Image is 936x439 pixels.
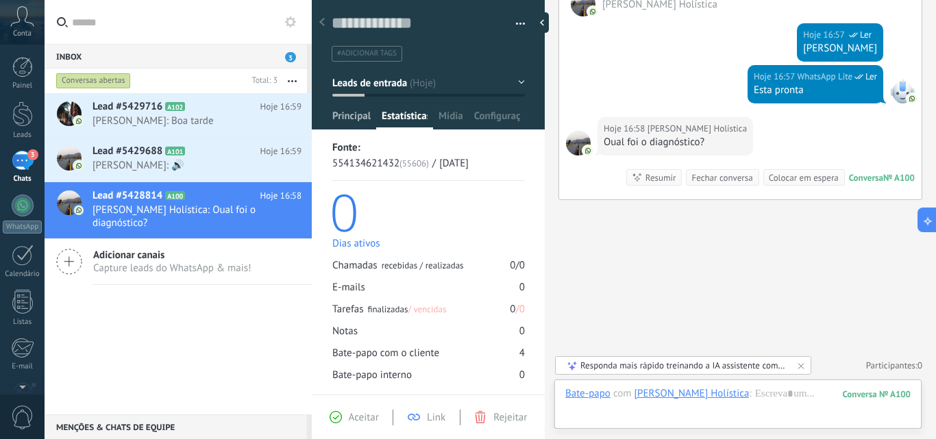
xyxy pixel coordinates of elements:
[474,110,520,129] span: Configurações
[165,102,185,111] span: A102
[3,81,42,90] div: Painel
[45,138,312,181] a: Lead #5429688 A101 Hoje 16:59 [PERSON_NAME]: 🔊
[3,175,42,184] div: Chats
[260,189,301,203] span: Hoje 16:58
[13,29,32,38] span: Conta
[803,42,877,55] div: [PERSON_NAME]
[27,149,38,160] span: 3
[519,303,525,316] font: 0
[93,203,275,229] span: [PERSON_NAME] Holística: Oual foi o diagnóstico?
[439,110,463,129] span: Mídia
[635,387,750,399] div: Marcia Terapeuta Holística
[260,100,301,114] span: Hoje 16:59
[332,110,371,129] span: Principal
[843,388,911,400] div: 100
[93,262,251,275] span: Capture leads do WhatsApp & mais!
[278,68,307,93] button: Mais
[493,411,527,424] span: Rejeitar
[754,70,798,84] div: Hoje 16:57
[332,347,439,360] div: Bate-papo com o cliente
[93,189,162,203] span: Lead #5428814
[332,259,464,272] div: Chamadas
[516,259,519,272] div: /
[332,155,429,171] div: 554134621432
[332,281,365,294] div: E-mails
[349,411,379,424] span: Aceitar
[332,325,358,338] div: Notas
[367,303,446,316] div: finalizadas
[519,259,525,272] div: 0
[332,140,525,155] div: Fonte:
[3,131,42,140] div: Leads
[93,100,162,114] span: Lead #5429716
[74,116,84,126] img: com.amocrm.amocrmwa.svg
[645,171,676,184] div: Resumir
[907,94,917,103] img: com.amocrm.amocrmwa.svg
[535,12,549,33] div: ocultar
[648,122,747,136] span: Marcia Terapeuta Holística
[604,136,747,149] div: Oual foi o diagnóstico?
[519,325,525,338] div: 0
[74,205,84,215] img: com.amocrm.amocrmwa.svg
[382,260,464,272] div: recebidas / realizadas
[408,303,447,315] span: / vencidas
[165,147,185,155] span: A101
[588,7,598,16] img: com.amocrm.amocrmwa.svg
[332,368,412,381] div: Bate-papo interno
[519,347,525,360] div: 4
[93,114,275,127] span: [PERSON_NAME]: Boa tarde
[580,360,787,371] div: Responda mais rápido treinando a IA assistente com sua fonte de dados
[613,387,632,401] span: com
[519,281,525,294] div: 0
[3,362,42,371] div: E-mail
[604,122,648,136] div: Hoje 16:58
[3,221,42,234] div: WhatsApp
[519,368,525,381] div: 0
[798,70,852,84] span: WhatsApp Lite
[93,145,162,158] span: Lead #5429688
[754,84,877,97] div: Esta pronta
[45,44,307,68] div: Inbox
[439,155,469,171] div: [DATE]
[510,259,515,272] div: 0
[865,70,877,84] span: Ler
[74,161,84,171] img: com.amocrm.amocrmwa.svg
[432,155,436,171] div: /
[165,191,185,200] span: A100
[56,73,131,89] div: Conversas abertas
[260,145,301,158] span: Hoje 16:59
[866,360,922,371] a: Participantes:0
[247,74,278,88] div: Total: 3
[332,237,525,250] div: Dias ativos
[749,387,751,401] span: :
[93,159,275,172] span: [PERSON_NAME]: 🔊
[427,411,445,424] span: Link
[860,28,872,42] span: Ler
[285,52,296,62] span: 3
[45,182,312,238] a: Lead #5428814 A100 Hoje 16:58 [PERSON_NAME] Holística: Oual foi o diagnóstico?
[3,270,42,279] div: Calendário
[583,146,593,155] img: com.amocrm.amocrmwa.svg
[3,318,42,327] div: Listas
[849,172,883,184] div: Conversa
[769,171,839,184] div: Colocar em espera
[382,110,428,129] span: Estatísticas
[45,414,307,439] div: Menções & Chats de equipe
[399,158,429,169] span: (55606)
[45,93,312,137] a: Lead #5429716 A102 Hoje 16:59 [PERSON_NAME]: Boa tarde
[917,360,922,371] span: 0
[883,172,915,184] div: № A100
[93,249,251,262] span: Adicionar canais
[516,303,519,316] font: /
[332,303,447,316] div: Tarefas
[510,303,515,316] div: 0
[337,49,397,58] span: #adicionar tags
[691,171,752,184] div: Fechar conversa
[890,79,915,103] span: WhatsApp Lite
[803,28,847,42] div: Hoje 16:57
[330,187,525,236] div: 0
[566,131,591,155] span: Marcia Terapeuta Holística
